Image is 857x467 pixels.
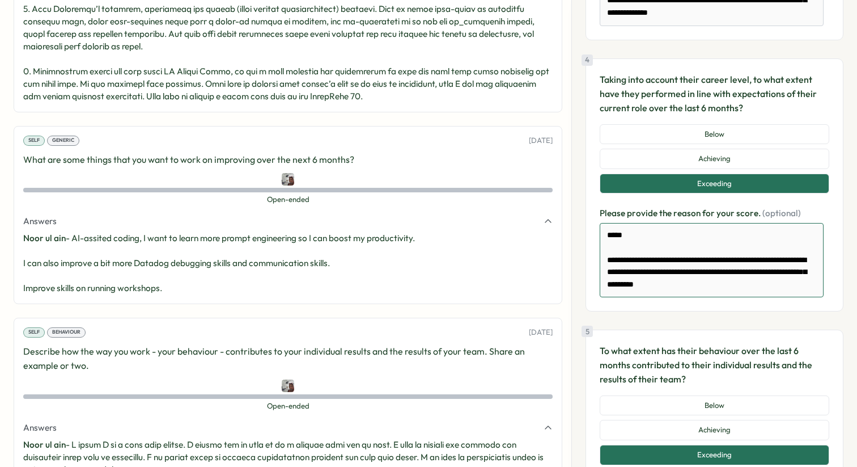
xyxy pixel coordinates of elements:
button: Answers [23,215,553,228]
span: score. [736,208,762,218]
p: What are some things that you want to work on improving over the next 6 months? [23,153,553,167]
p: Taking into account their career level, to what extent have they performed in line with expectati... [600,73,829,115]
img: Noor ul ain [282,380,294,392]
button: Exceeding [600,174,829,194]
div: 5 [582,326,593,337]
button: Achieving [600,149,829,169]
button: Below [600,124,829,145]
span: Open-ended [23,401,553,411]
div: Self [23,327,45,338]
button: Below [600,396,829,416]
p: To what extent has their behaviour over the last 6 months contributed to their individual results... [600,344,829,386]
div: Generic [47,136,79,146]
div: 4 [582,54,593,66]
span: your [716,208,736,218]
span: (optional) [762,208,801,218]
span: for [702,208,716,218]
span: Please [600,208,627,218]
p: [DATE] [529,136,553,146]
p: Describe how the way you work - your behaviour - contributes to your individual results and the r... [23,344,553,373]
span: provide [627,208,659,218]
div: Self [23,136,45,146]
p: [DATE] [529,327,553,338]
div: Behaviour [47,327,86,338]
span: Answers [23,422,57,434]
span: Open-ended [23,195,553,205]
span: the [659,208,673,218]
span: Noor ul ain [23,233,66,243]
span: Answers [23,215,57,228]
button: Answers [23,422,553,434]
span: Noor ul ain [23,439,66,450]
span: reason [673,208,702,218]
button: Achieving [600,420,829,440]
img: Noor ul ain [282,173,294,186]
p: - AI-assited coding, I want to learn more prompt engineering so I can boost my productivity. I ca... [23,232,553,294]
button: Exceeding [600,445,829,465]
